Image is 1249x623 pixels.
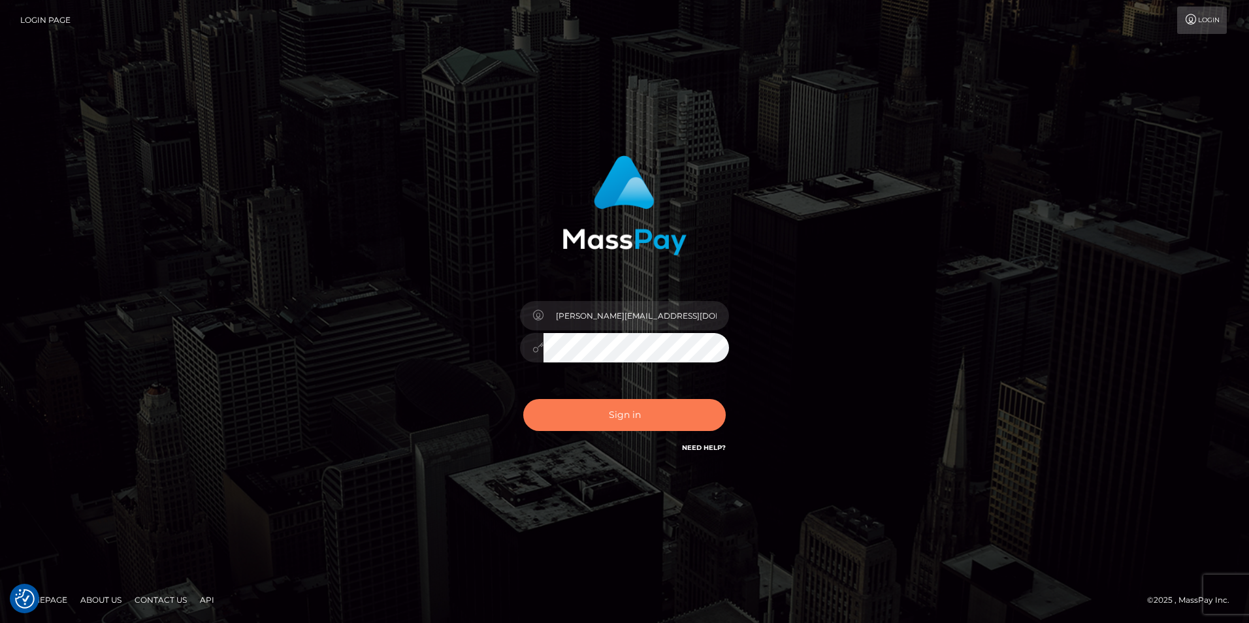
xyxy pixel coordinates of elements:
[195,590,219,610] a: API
[14,590,73,610] a: Homepage
[562,155,687,255] img: MassPay Login
[15,589,35,609] img: Revisit consent button
[543,301,729,330] input: Username...
[20,7,71,34] a: Login Page
[1147,593,1239,607] div: © 2025 , MassPay Inc.
[523,399,726,431] button: Sign in
[1177,7,1227,34] a: Login
[129,590,192,610] a: Contact Us
[75,590,127,610] a: About Us
[682,443,726,452] a: Need Help?
[15,589,35,609] button: Consent Preferences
